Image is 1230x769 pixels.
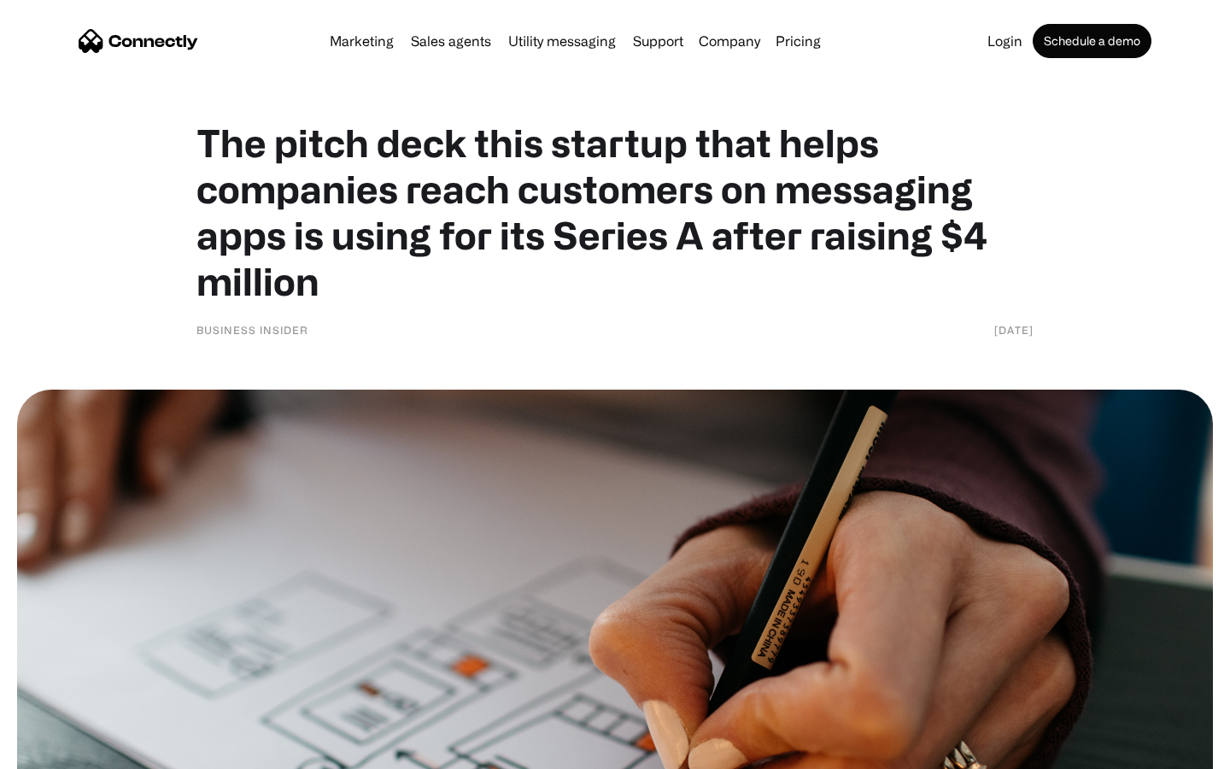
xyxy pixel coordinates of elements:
[79,28,198,54] a: home
[1033,24,1151,58] a: Schedule a demo
[501,34,623,48] a: Utility messaging
[34,739,102,763] ul: Language list
[196,321,308,338] div: Business Insider
[994,321,1034,338] div: [DATE]
[981,34,1029,48] a: Login
[323,34,401,48] a: Marketing
[699,29,760,53] div: Company
[17,739,102,763] aside: Language selected: English
[404,34,498,48] a: Sales agents
[196,120,1034,304] h1: The pitch deck this startup that helps companies reach customers on messaging apps is using for i...
[769,34,828,48] a: Pricing
[694,29,765,53] div: Company
[626,34,690,48] a: Support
